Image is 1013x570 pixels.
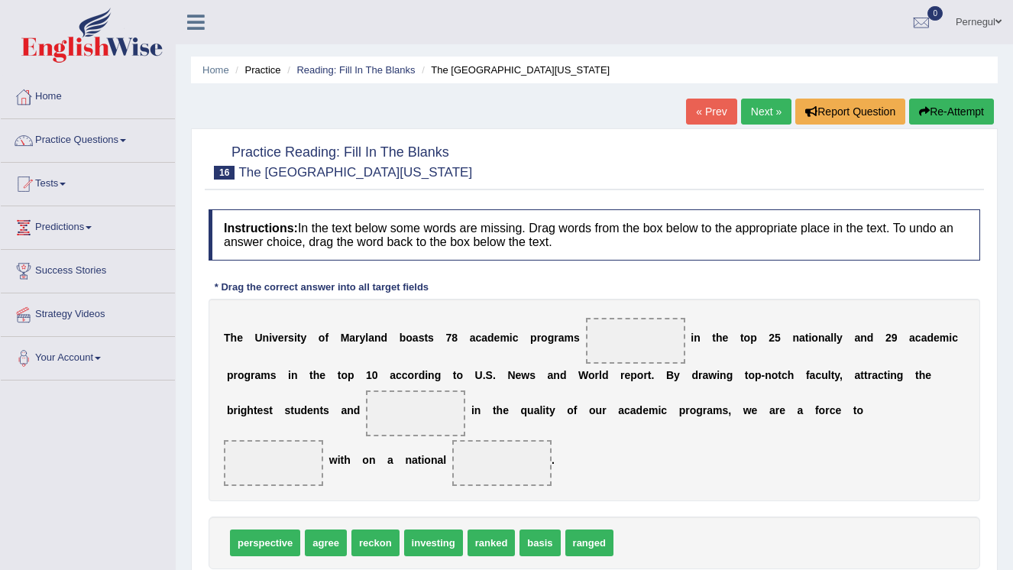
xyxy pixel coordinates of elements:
b: c [624,404,630,416]
b: g [244,369,251,381]
b: o [341,369,348,381]
b: m [940,332,949,344]
b: i [421,454,424,466]
b: r [775,404,779,416]
b: b [227,404,234,416]
span: investing [404,530,463,556]
b: t [860,369,864,381]
b: c [878,369,884,381]
b: p [679,404,686,416]
b: a [618,404,624,416]
b: a [921,332,927,344]
b: s [284,404,290,416]
b: i [808,332,811,344]
b: i [288,369,291,381]
b: e [257,404,264,416]
b: i [471,404,474,416]
b: o [541,332,548,344]
b: r [620,369,624,381]
b: i [269,332,272,344]
b: T [224,332,231,344]
b: r [251,369,254,381]
b: c [402,369,408,381]
button: Report Question [795,99,905,125]
b: u [596,404,603,416]
b: y [360,332,366,344]
b: y [674,369,680,381]
b: c [396,369,402,381]
b: . [652,369,655,381]
b: m [500,332,509,344]
b: o [406,332,413,344]
b: a [368,332,374,344]
b: n [694,332,701,344]
b: c [952,332,958,344]
b: a [909,332,915,344]
b: v [272,332,278,344]
b: l [539,404,542,416]
b: e [516,369,522,381]
b: . [493,369,496,381]
b: u [294,404,301,416]
b: - [762,369,765,381]
b: o [772,369,778,381]
a: « Prev [686,99,736,125]
b: a [798,404,804,416]
b: t [493,404,497,416]
b: 1 [366,369,372,381]
b: a [413,332,419,344]
b: i [338,454,341,466]
b: B [666,369,674,381]
b: a [810,369,816,381]
b: r [537,332,541,344]
b: a [481,332,487,344]
b: t [319,404,323,416]
div: * Drag the correct answer into all target fields [209,280,435,294]
b: m [713,404,722,416]
b: r [643,369,647,381]
b: t [884,369,888,381]
b: w [521,369,529,381]
b: b [400,332,406,344]
b: c [815,369,821,381]
b: n [553,369,560,381]
b: 0 [372,369,378,381]
a: Home [202,64,229,76]
b: o [690,404,697,416]
b: o [362,454,369,466]
span: Drop target [586,318,685,364]
b: a [855,369,861,381]
a: Predictions [1,206,175,245]
b: t [545,404,549,416]
b: f [325,332,328,344]
b: a [769,404,775,416]
b: o [456,369,463,381]
b: d [691,369,698,381]
a: Home [1,76,175,114]
b: a [548,369,554,381]
b: e [723,332,729,344]
b: r [284,332,288,344]
b: l [443,454,446,466]
b: a [558,332,565,344]
a: Your Account [1,337,175,375]
b: y [837,332,843,344]
b: e [925,369,931,381]
b: a [437,454,443,466]
b: a [387,454,393,466]
b: o [319,332,325,344]
b: c [513,332,519,344]
h2: Practice Reading: Fill In The Blanks [209,141,472,180]
b: e [319,369,325,381]
b: u [527,404,534,416]
b: , [728,404,731,416]
b: , [840,369,843,381]
span: ranged [565,530,613,556]
b: t [290,404,294,416]
b: 2 [885,332,892,344]
b: p [630,369,637,381]
b: f [806,369,810,381]
b: W [578,369,588,381]
b: l [599,369,602,381]
b: s [323,404,329,416]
